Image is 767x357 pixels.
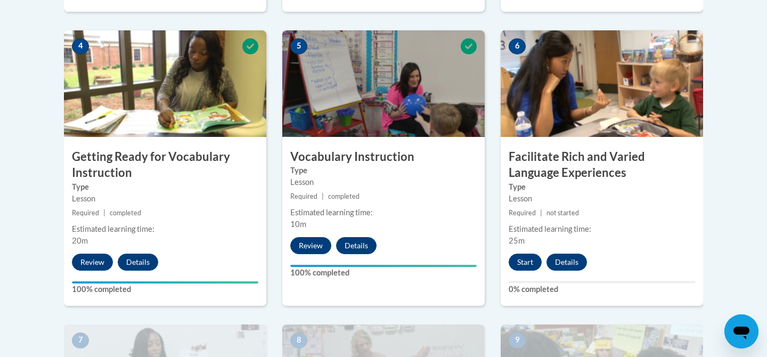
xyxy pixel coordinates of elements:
[282,149,485,165] h3: Vocabulary Instruction
[290,332,307,348] span: 8
[509,332,526,348] span: 9
[72,254,113,271] button: Review
[72,181,258,193] label: Type
[110,209,141,217] span: completed
[509,181,695,193] label: Type
[72,236,88,245] span: 20m
[72,332,89,348] span: 7
[103,209,105,217] span: |
[509,236,525,245] span: 25m
[72,209,99,217] span: Required
[72,193,258,205] div: Lesson
[72,283,258,295] label: 100% completed
[509,223,695,235] div: Estimated learning time:
[72,38,89,54] span: 4
[118,254,158,271] button: Details
[72,281,258,283] div: Your progress
[328,192,360,200] span: completed
[509,38,526,54] span: 6
[501,149,703,182] h3: Facilitate Rich and Varied Language Experiences
[290,165,477,176] label: Type
[290,192,317,200] span: Required
[509,283,695,295] label: 0% completed
[501,30,703,137] img: Course Image
[290,176,477,188] div: Lesson
[64,30,266,137] img: Course Image
[509,209,536,217] span: Required
[540,209,542,217] span: |
[290,267,477,279] label: 100% completed
[724,314,758,348] iframe: Button to launch messaging window
[336,237,377,254] button: Details
[290,265,477,267] div: Your progress
[322,192,324,200] span: |
[290,207,477,218] div: Estimated learning time:
[290,38,307,54] span: 5
[64,149,266,182] h3: Getting Ready for Vocabulary Instruction
[282,30,485,137] img: Course Image
[290,237,331,254] button: Review
[509,254,542,271] button: Start
[509,193,695,205] div: Lesson
[72,223,258,235] div: Estimated learning time:
[546,254,587,271] button: Details
[290,220,306,229] span: 10m
[546,209,579,217] span: not started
